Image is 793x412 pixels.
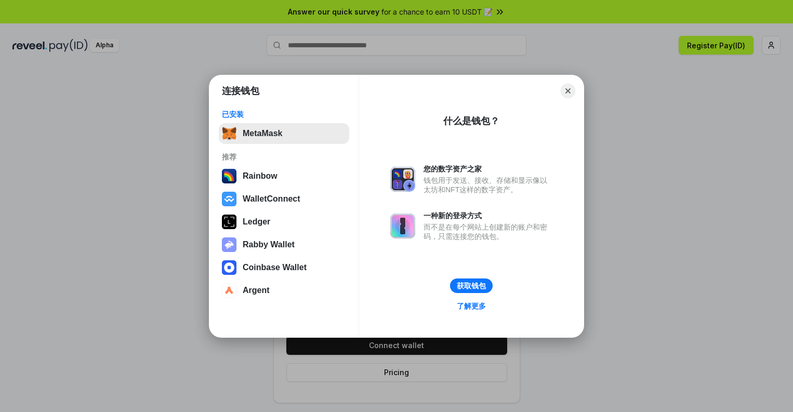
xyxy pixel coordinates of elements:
div: 什么是钱包？ [443,115,499,127]
div: Rainbow [243,171,277,181]
img: svg+xml,%3Csvg%20xmlns%3D%22http%3A%2F%2Fwww.w3.org%2F2000%2Fsvg%22%20fill%3D%22none%22%20viewBox... [222,237,236,252]
div: 一种新的登录方式 [424,211,552,220]
div: 您的数字资产之家 [424,164,552,174]
button: Ledger [219,211,349,232]
img: svg+xml,%3Csvg%20xmlns%3D%22http%3A%2F%2Fwww.w3.org%2F2000%2Fsvg%22%20width%3D%2228%22%20height%3... [222,215,236,229]
img: svg+xml,%3Csvg%20xmlns%3D%22http%3A%2F%2Fwww.w3.org%2F2000%2Fsvg%22%20fill%3D%22none%22%20viewBox... [390,214,415,238]
img: svg+xml,%3Csvg%20width%3D%2228%22%20height%3D%2228%22%20viewBox%3D%220%200%2028%2028%22%20fill%3D... [222,283,236,298]
button: Rabby Wallet [219,234,349,255]
img: svg+xml,%3Csvg%20width%3D%22120%22%20height%3D%22120%22%20viewBox%3D%220%200%20120%20120%22%20fil... [222,169,236,183]
button: Coinbase Wallet [219,257,349,278]
div: 推荐 [222,152,346,162]
button: Close [561,84,575,98]
button: Argent [219,280,349,301]
div: WalletConnect [243,194,300,204]
img: svg+xml,%3Csvg%20width%3D%2228%22%20height%3D%2228%22%20viewBox%3D%220%200%2028%2028%22%20fill%3D... [222,192,236,206]
div: Argent [243,286,270,295]
button: MetaMask [219,123,349,144]
a: 了解更多 [451,299,492,313]
img: svg+xml,%3Csvg%20fill%3D%22none%22%20height%3D%2233%22%20viewBox%3D%220%200%2035%2033%22%20width%... [222,126,236,141]
button: Rainbow [219,166,349,187]
div: 了解更多 [457,301,486,311]
h1: 连接钱包 [222,85,259,97]
div: 已安装 [222,110,346,119]
div: Ledger [243,217,270,227]
div: Coinbase Wallet [243,263,307,272]
div: 钱包用于发送、接收、存储和显示像以太坊和NFT这样的数字资产。 [424,176,552,194]
div: Rabby Wallet [243,240,295,249]
button: 获取钱包 [450,278,493,293]
div: MetaMask [243,129,282,138]
button: WalletConnect [219,189,349,209]
div: 获取钱包 [457,281,486,290]
img: svg+xml,%3Csvg%20xmlns%3D%22http%3A%2F%2Fwww.w3.org%2F2000%2Fsvg%22%20fill%3D%22none%22%20viewBox... [390,167,415,192]
div: 而不是在每个网站上创建新的账户和密码，只需连接您的钱包。 [424,222,552,241]
img: svg+xml,%3Csvg%20width%3D%2228%22%20height%3D%2228%22%20viewBox%3D%220%200%2028%2028%22%20fill%3D... [222,260,236,275]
